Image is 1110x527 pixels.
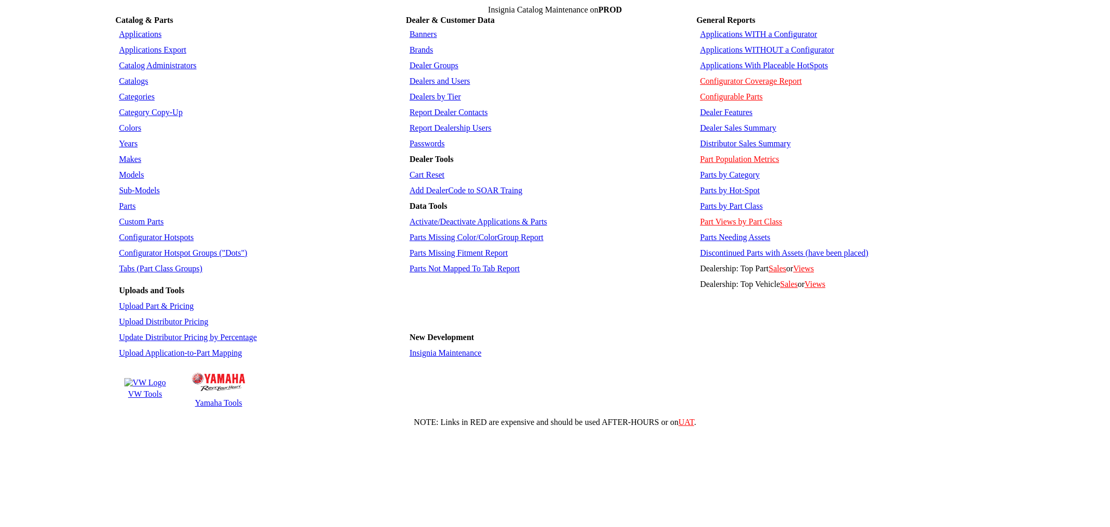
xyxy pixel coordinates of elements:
a: Parts by Part Class [700,202,762,210]
a: Configurator Coverage Report [700,77,802,85]
a: Colors [119,123,142,132]
b: Dealer & Customer Data [406,16,494,24]
a: Brands [410,45,433,54]
a: Dealers by Tier [410,92,461,101]
b: Uploads and Tools [119,286,184,295]
a: Parts Not Mapped To Tab Report [410,264,520,273]
a: Distributor Sales Summary [700,139,790,148]
a: Part Views by Part Class [700,217,782,226]
td: Yamaha Tools [192,398,246,408]
a: Views [805,280,825,288]
a: Sales [780,280,798,288]
a: Category Copy-Up [119,108,183,117]
a: Dealer Features [700,108,752,117]
a: Sub-Models [119,186,160,195]
a: Applications With Placeable HotSpots [700,61,828,70]
a: Models [119,170,144,179]
a: Yamaha Logo Yamaha Tools [190,368,247,409]
b: Data Tools [410,202,447,210]
a: Part Population Metrics [700,155,779,164]
a: Catalogs [119,77,148,85]
a: Makes [119,155,142,164]
a: Years [119,139,138,148]
a: Parts by Hot-Spot [700,186,760,195]
a: Passwords [410,139,445,148]
a: Add DealerCode to SOAR Traing [410,186,522,195]
a: VW Logo VW Tools [123,377,168,400]
img: VW Logo [124,378,166,387]
img: Yamaha Logo [192,373,245,391]
td: Insignia Catalog Maintenance on [116,5,995,15]
b: General Reports [696,16,755,24]
a: Banners [410,30,437,39]
a: Parts [119,202,136,210]
a: Dealer Sales Summary [700,123,776,132]
a: Applications Export [119,45,186,54]
div: NOTE: Links in RED are expensive and should be used AFTER-HOURS or on . [4,418,1106,427]
a: Upload Part & Pricing [119,302,194,310]
b: Catalog & Parts [116,16,173,24]
a: Tabs (Part Class Groups) [119,264,202,273]
a: Report Dealer Contacts [410,108,488,117]
a: Upload Distributor Pricing [119,317,209,326]
b: Dealer Tools [410,155,454,164]
a: Custom Parts [119,217,164,226]
td: VW Tools [124,389,167,399]
a: Applications WITH a Configurator [700,30,817,39]
a: Configurable Parts [700,92,762,101]
a: Discontinued Parts with Assets (have been placed) [700,248,868,257]
a: Categories [119,92,155,101]
a: UAT [679,418,694,426]
td: Dealership: Top Vehicle or [697,277,993,292]
a: Dealer Groups [410,61,458,70]
a: Parts Needing Assets [700,233,770,242]
a: Sales [769,264,786,273]
a: Configurator Hotspot Groups ("Dots") [119,248,247,257]
a: Parts Missing Fitment Report [410,248,508,257]
a: Applications WITHOUT a Configurator [700,45,834,54]
a: Configurator Hotspots [119,233,194,242]
td: Dealership: Top Part or [697,261,993,276]
a: Catalog Administrators [119,61,197,70]
a: Parts by Category [700,170,760,179]
a: Report Dealership Users [410,123,491,132]
a: Applications [119,30,162,39]
a: Cart Reset [410,170,444,179]
a: Views [793,264,814,273]
a: Activate/Deactivate Applications & Parts [410,217,547,226]
a: Upload Application-to-Part Mapping [119,348,242,357]
a: Dealers and Users [410,77,470,85]
a: Update Distributor Pricing by Percentage [119,333,257,342]
span: PROD [598,5,622,14]
a: Parts Missing Color/ColorGroup Report [410,233,543,242]
b: New Development [410,333,474,342]
a: Insignia Maintenance [410,348,481,357]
